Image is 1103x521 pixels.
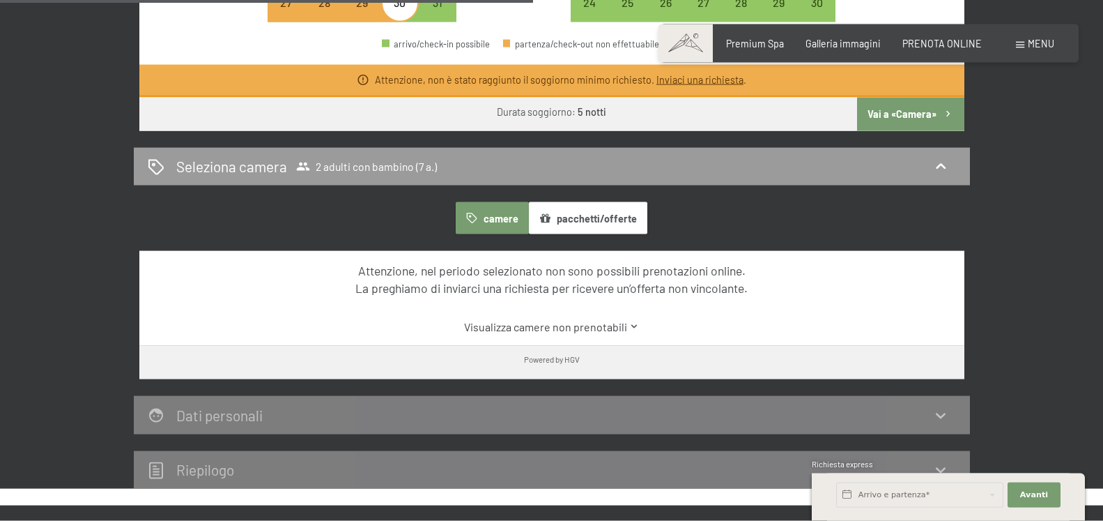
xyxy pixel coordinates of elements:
h2: Seleziona camera [176,156,287,176]
button: pacchetti/offerte [529,202,647,234]
h2: Dati personali [176,407,263,424]
span: 2 adulti con bambino (7 a.) [296,160,437,174]
div: Durata soggiorno: [497,105,606,119]
div: partenza/check-out non effettuabile [503,40,659,49]
div: Attenzione, nel periodo selezionato non sono possibili prenotazioni online. La preghiamo di invia... [164,262,939,296]
a: Galleria immagini [805,38,881,50]
button: Vai a «Camera» [857,98,964,131]
a: Premium Spa [726,38,784,50]
div: Powered by HGV [524,354,580,365]
div: Attenzione, non è stato raggiunto il soggiorno minimo richiesto. . [375,73,746,87]
span: Richiesta express [812,460,873,469]
span: Avanti [1020,490,1048,501]
span: Menu [1028,38,1054,50]
button: Avanti [1008,483,1060,508]
div: arrivo/check-in possibile [382,40,490,49]
a: PRENOTA ONLINE [902,38,982,50]
b: 5 notti [578,106,606,118]
button: camere [456,202,528,234]
a: Visualizza camere non prenotabili [164,319,939,335]
a: Inviaci una richiesta [656,74,743,86]
h2: Riepilogo [176,461,234,478]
